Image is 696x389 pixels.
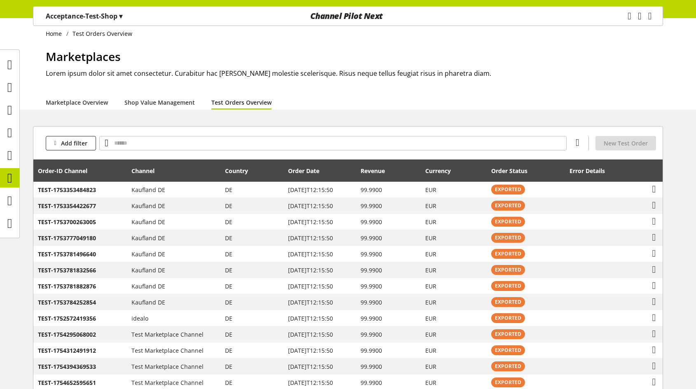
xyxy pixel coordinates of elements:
span: Kaufland DE [131,185,165,194]
b: TEST-1753700263005 [38,218,96,226]
span: [DATE]T12:15:50 [288,250,333,258]
span: [DATE]T12:15:50 [288,378,333,387]
span: EXPORTED [495,298,521,306]
div: Channel [131,166,163,175]
b: TEST-1754312491912 [38,347,96,354]
span: EXPORTED [495,379,521,386]
span: EUR [425,234,436,242]
span: 99.9900 [361,218,382,226]
span: Test Marketplace Channel [131,346,204,355]
span: EUR [425,346,436,355]
div: Order-ID Channel [38,166,96,175]
span: DE [225,346,232,355]
span: Test Marketplace Channel [131,362,204,371]
span: DE [225,314,232,323]
b: TEST-1754394369533 [38,363,96,370]
a: Marketplace Overview [46,98,108,107]
span: idealo [131,314,148,323]
span: EUR [425,218,436,226]
span: Kaufland DE [131,298,165,307]
span: EUR [425,282,436,291]
span: DE [225,266,232,274]
h2: Lorem ipsum dolor sit amet consectetur. Curabitur hac [PERSON_NAME] molestie scelerisque. Risus n... [46,68,663,78]
div: Error Details [569,166,613,175]
span: 99.9900 [361,314,382,323]
span: EXPORTED [495,363,521,370]
span: Marketplaces [46,49,121,64]
div: Revenue [361,166,393,175]
span: Kaufland DE [131,282,165,291]
div: Order Status [491,166,536,175]
span: EXPORTED [495,282,521,290]
span: EUR [425,330,436,339]
div: Order Date [288,166,328,175]
span: DE [225,298,232,307]
span: ▾ [119,12,122,21]
span: [DATE]T12:15:50 [288,362,333,371]
span: DE [225,378,232,387]
span: [DATE]T12:15:50 [288,185,333,194]
b: TEST-1753781882876 [38,282,96,290]
span: 99.9900 [361,298,382,307]
span: 99.9900 [361,266,382,274]
span: EUR [425,202,436,210]
span: [DATE]T12:15:50 [288,234,333,242]
button: Add filter [46,136,96,150]
span: EXPORTED [495,250,521,258]
span: 99.9900 [361,362,382,371]
b: TEST-1754295068002 [38,330,96,338]
span: EUR [425,314,436,323]
span: DE [225,234,232,242]
span: New Test Order [604,139,648,148]
span: EXPORTED [495,347,521,354]
span: [DATE]T12:15:50 [288,282,333,291]
span: DE [225,362,232,371]
span: EXPORTED [495,186,521,193]
span: [DATE]T12:15:50 [288,314,333,323]
a: Home [46,29,66,38]
b: TEST-1754652595651 [38,379,96,387]
span: DE [225,330,232,339]
span: DE [225,282,232,291]
span: Kaufland DE [131,250,165,258]
span: EUR [425,266,436,274]
span: [DATE]T12:15:50 [288,266,333,274]
div: Country [225,166,256,175]
span: Test Marketplace Channel [131,378,204,387]
span: 99.9900 [361,234,382,242]
span: [DATE]T12:15:50 [288,218,333,226]
a: Test Orders Overview [211,98,272,107]
p: Acceptance-Test-Shop [46,11,122,21]
span: EUR [425,298,436,307]
span: EUR [425,250,436,258]
span: Kaufland DE [131,234,165,242]
span: Test Marketplace Channel [131,330,204,339]
button: New Test Order [595,136,656,150]
span: [DATE]T12:15:50 [288,346,333,355]
span: 99.9900 [361,250,382,258]
b: TEST-1753781496640 [38,250,96,258]
span: EXPORTED [495,330,521,338]
b: TEST-1753784252854 [38,298,96,306]
span: Add filter [61,139,87,148]
span: EXPORTED [495,218,521,225]
span: Kaufland DE [131,202,165,210]
b: TEST-1753781832566 [38,266,96,274]
span: EXPORTED [495,234,521,241]
span: Kaufland DE [131,266,165,274]
span: EXPORTED [495,202,521,209]
b: TEST-1752572419356 [38,314,96,322]
span: DE [225,250,232,258]
span: EXPORTED [495,314,521,322]
span: 99.9900 [361,346,382,355]
div: Currency [425,166,459,175]
b: TEST-1753353484823 [38,186,96,194]
span: EUR [425,185,436,194]
a: Shop Value Management [124,98,195,107]
span: DE [225,202,232,210]
span: DE [225,185,232,194]
b: TEST-1753354422677 [38,202,96,210]
span: 99.9900 [361,330,382,339]
span: Kaufland DE [131,218,165,226]
span: EUR [425,378,436,387]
